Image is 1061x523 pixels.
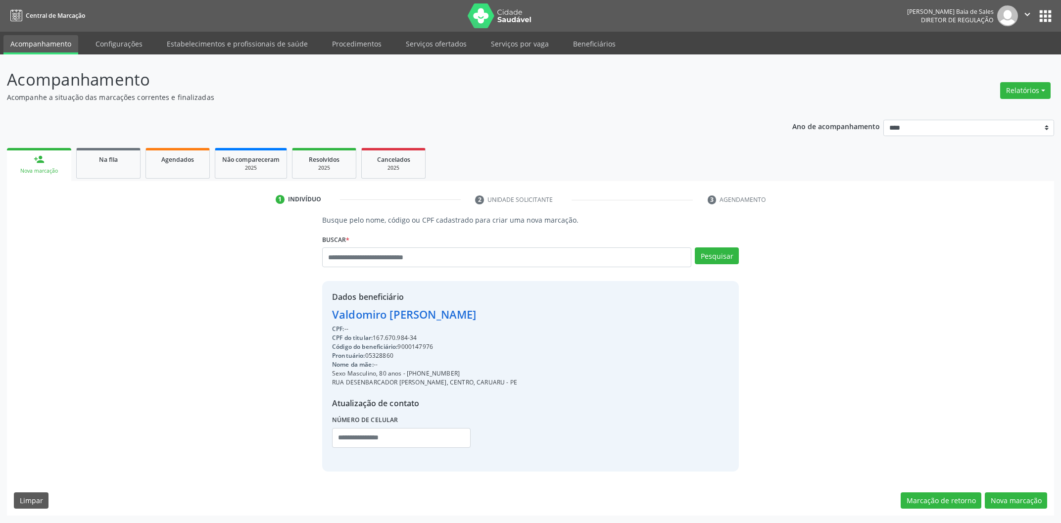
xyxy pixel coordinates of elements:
[369,164,418,172] div: 2025
[1000,82,1051,99] button: Relatórios
[484,35,556,52] a: Serviços por vaga
[399,35,474,52] a: Serviços ofertados
[332,306,517,323] div: Valdomiro [PERSON_NAME]
[332,397,517,409] div: Atualização de contato
[332,333,517,342] div: 167.670.984-34
[1018,5,1037,26] button: 
[222,164,280,172] div: 2025
[222,155,280,164] span: Não compareceram
[14,492,48,509] button: Limpar
[332,351,517,360] div: 05328860
[332,325,517,333] div: --
[332,325,344,333] span: CPF:
[99,155,118,164] span: Na fila
[997,5,1018,26] img: img
[332,342,517,351] div: 9000147976
[322,232,349,247] label: Buscar
[332,360,374,369] span: Nome da mãe:
[7,92,740,102] p: Acompanhe a situação das marcações correntes e finalizadas
[288,195,321,204] div: Indivíduo
[309,155,339,164] span: Resolvidos
[332,360,517,369] div: --
[332,351,365,360] span: Prontuário:
[14,167,64,175] div: Nova marcação
[1037,7,1054,25] button: apps
[907,7,994,16] div: [PERSON_NAME] Baia de Sales
[322,215,739,225] p: Busque pelo nome, código ou CPF cadastrado para criar uma nova marcação.
[34,154,45,165] div: person_add
[377,155,410,164] span: Cancelados
[332,291,517,303] div: Dados beneficiário
[7,7,85,24] a: Central de Marcação
[792,120,880,132] p: Ano de acompanhamento
[566,35,623,52] a: Beneficiários
[299,164,349,172] div: 2025
[89,35,149,52] a: Configurações
[276,195,285,204] div: 1
[160,35,315,52] a: Estabelecimentos e profissionais de saúde
[161,155,194,164] span: Agendados
[985,492,1047,509] button: Nova marcação
[921,16,994,24] span: Diretor de regulação
[325,35,388,52] a: Procedimentos
[1022,9,1033,20] i: 
[7,67,740,92] p: Acompanhamento
[332,369,517,378] div: Sexo Masculino, 80 anos - [PHONE_NUMBER]
[901,492,981,509] button: Marcação de retorno
[26,11,85,20] span: Central de Marcação
[332,378,517,387] div: RUA DESENBARCADOR [PERSON_NAME], CENTRO, CARUARU - PE
[3,35,78,54] a: Acompanhamento
[695,247,739,264] button: Pesquisar
[332,342,397,351] span: Código do beneficiário:
[332,333,373,342] span: CPF do titular:
[332,413,398,428] label: Número de celular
